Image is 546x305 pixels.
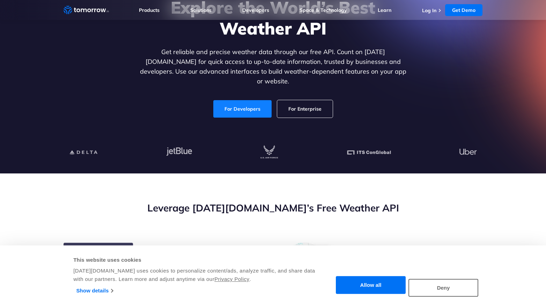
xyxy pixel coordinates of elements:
a: Products [139,7,160,13]
a: Learn [378,7,391,13]
a: Show details [76,285,113,296]
a: Home link [64,5,109,15]
a: Solutions [190,7,212,13]
h2: Leverage [DATE][DOMAIN_NAME]’s Free Weather API [64,201,482,215]
a: Space & Technology [300,7,347,13]
p: Get reliable and precise weather data through our free API. Count on [DATE][DOMAIN_NAME] for quic... [138,47,408,86]
a: Log In [422,7,436,14]
div: [DATE][DOMAIN_NAME] uses cookies to personalize content/ads, analyze traffic, and share data with... [73,267,316,283]
div: This website uses cookies [73,256,316,264]
a: For Developers [213,100,272,118]
a: Privacy Policy [214,276,249,282]
button: Allow all [336,276,406,294]
a: Developers [242,7,269,13]
a: Get Demo [445,4,482,16]
button: Deny [408,279,478,297]
a: For Enterprise [277,100,333,118]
